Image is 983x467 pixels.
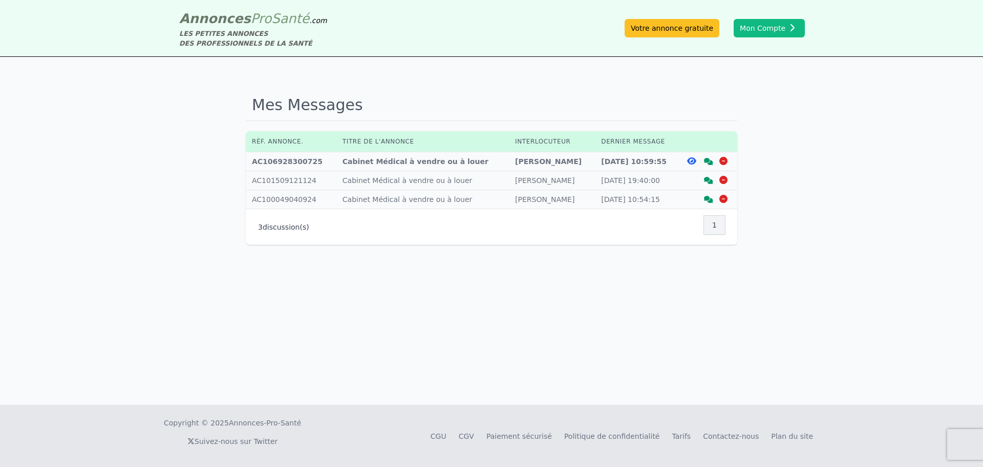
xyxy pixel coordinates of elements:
[625,19,719,37] a: Votre annonce gratuite
[704,196,713,203] i: Voir la discussion
[271,11,309,26] span: Santé
[336,190,509,209] td: Cabinet Médical à vendre ou à louer
[229,418,301,428] a: Annonces-Pro-Santé
[595,131,680,152] th: Dernier message
[246,171,336,190] td: AC101509121124
[246,131,336,152] th: Réf. annonce.
[187,437,277,445] a: Suivez-nous sur Twitter
[164,418,301,428] div: Copyright © 2025
[246,90,737,121] h1: Mes Messages
[703,432,759,440] a: Contactez-nous
[564,432,660,440] a: Politique de confidentialité
[687,157,696,165] i: Voir l'annonce
[336,171,509,190] td: Cabinet Médical à vendre ou à louer
[595,171,680,190] td: [DATE] 19:40:00
[704,158,713,165] i: Voir la discussion
[459,432,474,440] a: CGV
[771,432,813,440] a: Plan du site
[704,177,713,184] i: Voir la discussion
[246,152,336,171] td: AC106928300725
[179,29,327,48] div: LES PETITES ANNONCES DES PROFESSIONNELS DE LA SANTÉ
[719,157,728,165] i: Supprimer la discussion
[704,215,725,235] nav: Pagination
[672,432,691,440] a: Tarifs
[595,152,680,171] td: [DATE] 10:59:55
[595,190,680,209] td: [DATE] 10:54:15
[258,223,263,231] span: 3
[734,19,805,37] button: Mon Compte
[179,11,251,26] span: Annonces
[251,11,272,26] span: Pro
[509,152,595,171] td: [PERSON_NAME]
[509,190,595,209] td: [PERSON_NAME]
[258,222,309,232] p: discussion(s)
[336,131,509,152] th: Titre de l'annonce
[486,432,552,440] a: Paiement sécurisé
[309,16,327,25] span: .com
[719,176,728,184] i: Supprimer la discussion
[509,171,595,190] td: [PERSON_NAME]
[246,190,336,209] td: AC100049040924
[336,152,509,171] td: Cabinet Médical à vendre ou à louer
[509,131,595,152] th: Interlocuteur
[712,220,717,230] span: 1
[179,11,327,26] a: AnnoncesProSanté.com
[431,432,446,440] a: CGU
[719,195,728,203] i: Supprimer la discussion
